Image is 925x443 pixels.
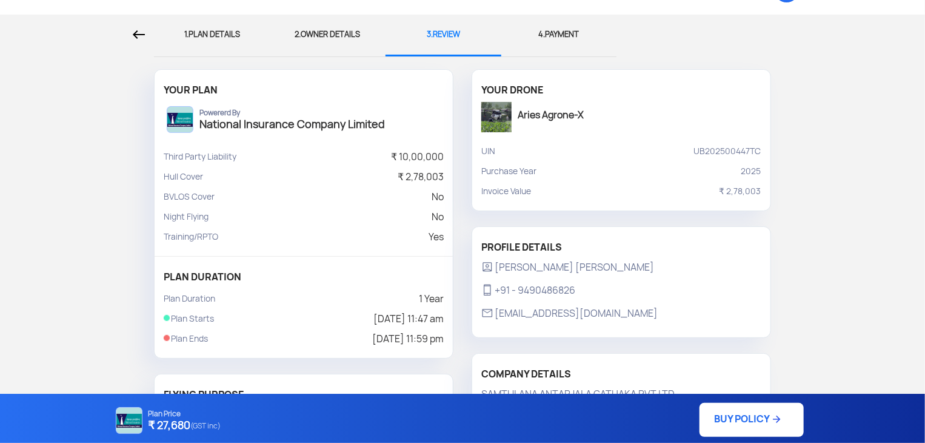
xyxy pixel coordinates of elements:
span: (GST inc) [191,418,221,434]
p: SAMTULANA ANTARJALA GATHAKA PVT LTD [481,386,761,403]
p: ₹ 2,78,003 [720,181,761,201]
p: Purchase Year [481,161,536,181]
h4: COMPANY DETAILS [481,369,761,380]
div: OWNER DETAILS [279,15,376,55]
p: UB202500447TC [694,141,761,161]
p: Plan Duration [164,289,215,309]
img: National [167,106,193,133]
img: ic_arrow_forward_blue.svg [770,413,783,425]
h5: Aries Agrone-X [518,108,584,126]
p: [PERSON_NAME] [PERSON_NAME] [481,259,761,276]
p: Hull Cover [164,167,203,187]
div: PLAN DETAILS [163,15,261,55]
h4: PLAN DURATION [164,272,444,283]
p: Yes [429,227,444,247]
h4: YOUR DRONE [481,85,761,96]
p: Night Flying [164,207,209,227]
span: 3. [427,29,433,39]
p: ₹ 10,00,000 [391,147,444,167]
a: BUY POLICY [700,403,804,437]
p: No [432,207,444,227]
div: REVIEW [395,15,492,55]
p: Invoice Value [481,181,531,201]
p: 2025 [741,161,761,181]
p: Plan Ends [164,329,208,349]
p: Training/RPTO [164,227,218,247]
p: BVLOS Cover [164,187,215,207]
span: 4. [538,29,545,39]
p: ₹ 2,78,003 [398,167,444,187]
h4: PROFILE DETAILS [481,242,761,253]
p: 1 Year [419,289,444,309]
p: +91 - 9490486826 [481,282,761,299]
p: Third Party Liability [164,147,236,167]
p: [EMAIL_ADDRESS][DOMAIN_NAME] [481,305,761,322]
h4: FLYING PURPOSE [164,390,444,401]
p: [DATE] 11:47 am [373,309,444,329]
h4: ₹ 27,680 [149,418,221,434]
div: PAYMENT [510,15,608,55]
img: NATIONAL [116,407,142,434]
p: Plan Price [149,410,221,418]
h4: National Insurance Company Limited [199,117,385,132]
p: UIN [481,141,495,161]
img: Back [133,30,145,39]
p: [DATE] 11:59 pm [372,329,444,349]
p: No [432,187,444,207]
span: 2. [295,29,301,39]
span: 1. [184,29,189,39]
p: Powererd By [199,109,385,117]
img: Drone type [481,102,512,132]
p: Plan Starts [164,309,214,329]
h4: YOUR PLAN [164,85,444,96]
